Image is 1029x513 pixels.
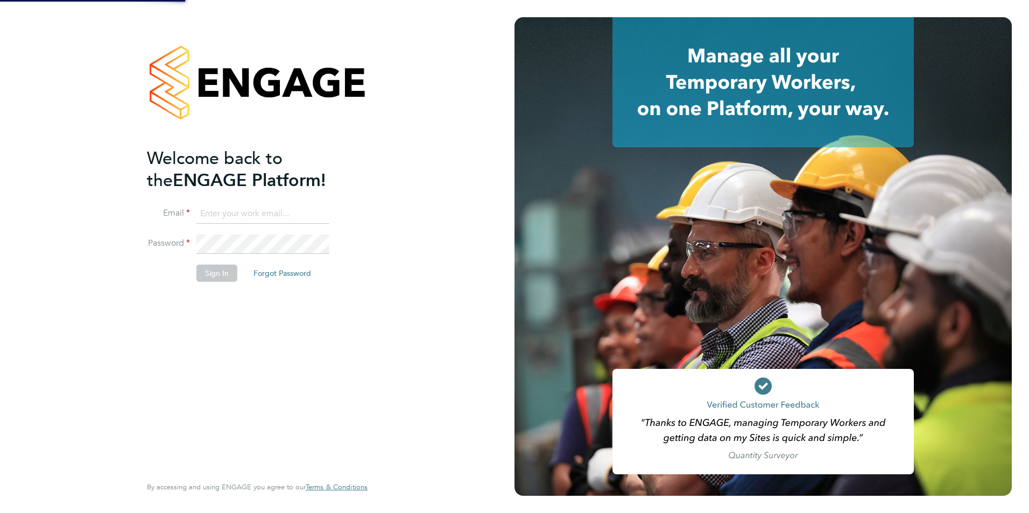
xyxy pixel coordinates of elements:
label: Email [147,208,190,219]
label: Password [147,238,190,249]
h2: ENGAGE Platform! [147,147,357,191]
button: Sign In [196,265,237,282]
button: Forgot Password [245,265,320,282]
span: Welcome back to the [147,148,283,191]
span: By accessing and using ENGAGE you agree to our [147,482,368,491]
input: Enter your work email... [196,204,329,224]
a: Terms & Conditions [306,483,368,491]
